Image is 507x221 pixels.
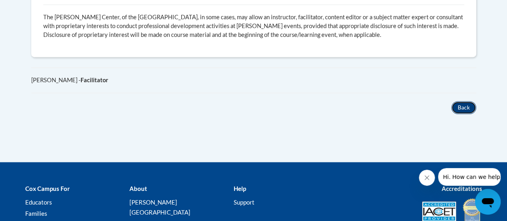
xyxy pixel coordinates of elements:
[442,185,482,192] b: Accreditations
[129,185,147,192] b: About
[233,185,246,192] b: Help
[438,168,501,186] iframe: Message from company
[451,101,476,114] button: Back
[81,77,108,83] b: Facilitator
[233,199,254,206] a: Support
[419,170,435,186] iframe: Close message
[25,185,70,192] b: Cox Campus For
[43,13,464,39] p: The [PERSON_NAME] Center, of the [GEOGRAPHIC_DATA], in some cases, may allow an instructor, facil...
[25,209,47,217] a: Families
[475,189,501,215] iframe: Button to launch messaging window
[25,199,52,206] a: Educators
[31,76,476,85] div: [PERSON_NAME] -
[5,6,65,12] span: Hi. How can we help?
[129,199,190,215] a: [PERSON_NAME][GEOGRAPHIC_DATA]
